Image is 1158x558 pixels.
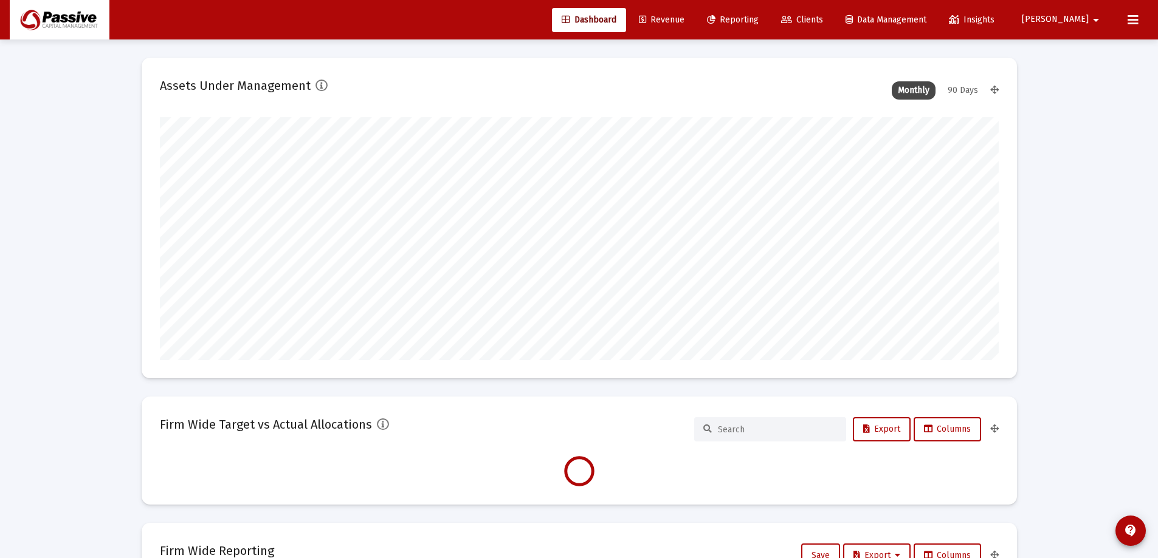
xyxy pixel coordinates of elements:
[639,15,684,25] span: Revenue
[19,8,100,32] img: Dashboard
[836,8,936,32] a: Data Management
[914,417,981,441] button: Columns
[629,8,694,32] a: Revenue
[160,415,372,434] h2: Firm Wide Target vs Actual Allocations
[949,15,994,25] span: Insights
[939,8,1004,32] a: Insights
[771,8,833,32] a: Clients
[160,76,311,95] h2: Assets Under Management
[853,417,911,441] button: Export
[1007,7,1118,32] button: [PERSON_NAME]
[697,8,768,32] a: Reporting
[1123,523,1138,538] mat-icon: contact_support
[846,15,926,25] span: Data Management
[718,424,837,435] input: Search
[1089,8,1103,32] mat-icon: arrow_drop_down
[781,15,823,25] span: Clients
[552,8,626,32] a: Dashboard
[863,424,900,434] span: Export
[562,15,616,25] span: Dashboard
[892,81,936,100] div: Monthly
[707,15,759,25] span: Reporting
[1022,15,1089,25] span: [PERSON_NAME]
[924,424,971,434] span: Columns
[942,81,984,100] div: 90 Days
